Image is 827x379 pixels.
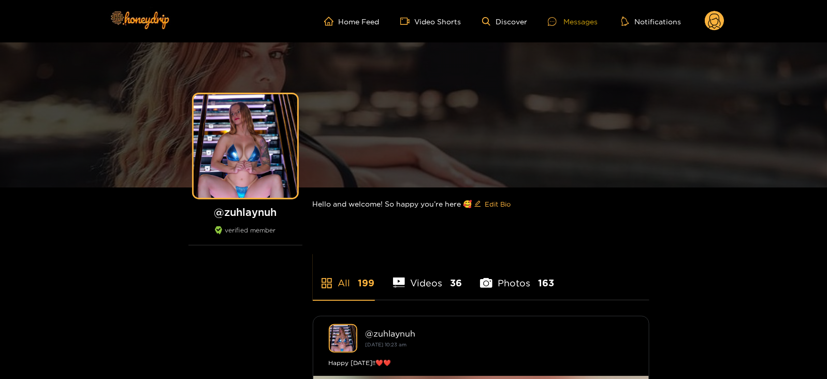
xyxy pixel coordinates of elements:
[393,253,462,300] li: Videos
[188,226,302,245] div: verified member
[324,17,380,26] a: Home Feed
[329,324,357,353] img: zuhlaynuh
[400,17,415,26] span: video-camera
[485,199,511,209] span: Edit Bio
[329,358,633,368] div: Happy [DATE]!!❤️❤️
[538,276,554,289] span: 163
[321,277,333,289] span: appstore
[366,329,633,338] div: @ zuhlaynuh
[358,276,375,289] span: 199
[480,253,554,300] li: Photos
[548,16,598,27] div: Messages
[472,196,513,212] button: editEdit Bio
[450,276,462,289] span: 36
[482,17,527,26] a: Discover
[324,17,339,26] span: home
[618,16,684,26] button: Notifications
[474,200,481,208] span: edit
[313,253,375,300] li: All
[366,342,407,347] small: [DATE] 10:23 am
[188,206,302,218] h1: @ zuhlaynuh
[400,17,461,26] a: Video Shorts
[313,187,649,221] div: Hello and welcome! So happy you’re here 🥰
